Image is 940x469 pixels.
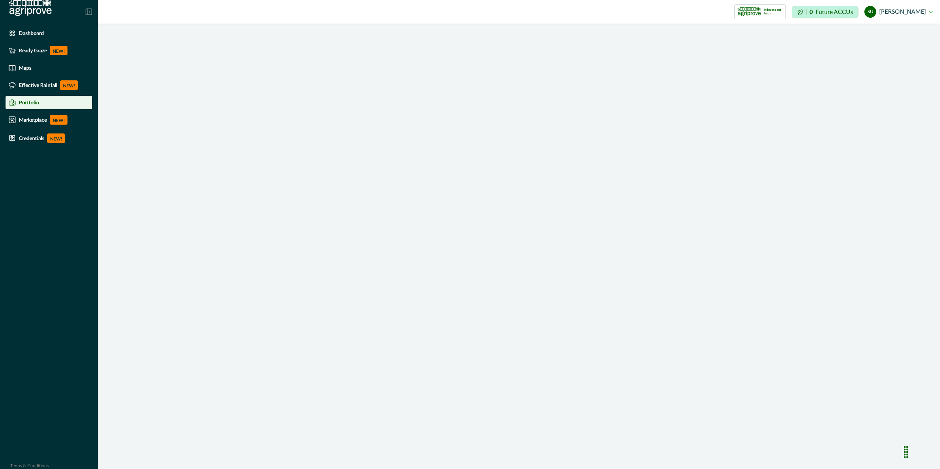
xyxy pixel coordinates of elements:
[10,463,49,468] a: Terms & Conditions
[903,434,940,469] iframe: Chat Widget
[19,82,57,88] p: Effective Rainfall
[734,4,786,19] button: certification logoIndependent Audit
[19,30,44,36] p: Dashboard
[6,27,92,40] a: Dashboard
[19,135,44,141] p: Credentials
[900,441,912,463] div: Drag
[738,6,761,18] img: certification logo
[19,65,31,71] p: Maps
[6,96,92,109] a: Portfolio
[764,8,783,15] p: Independent Audit
[19,48,47,53] p: Ready Graze
[6,131,92,146] a: CredentialsNEW!
[6,43,92,58] a: Ready GrazeNEW!
[864,3,933,21] button: stuart upton[PERSON_NAME]
[6,77,92,93] a: Effective RainfallNEW!
[809,9,813,15] p: 0
[6,61,92,74] a: Maps
[50,115,67,125] p: NEW!
[50,46,67,55] p: NEW!
[60,80,78,90] p: NEW!
[19,100,39,105] p: Portfolio
[47,133,65,143] p: NEW!
[19,117,47,123] p: Marketplace
[6,112,92,128] a: MarketplaceNEW!
[816,9,853,15] p: Future ACCUs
